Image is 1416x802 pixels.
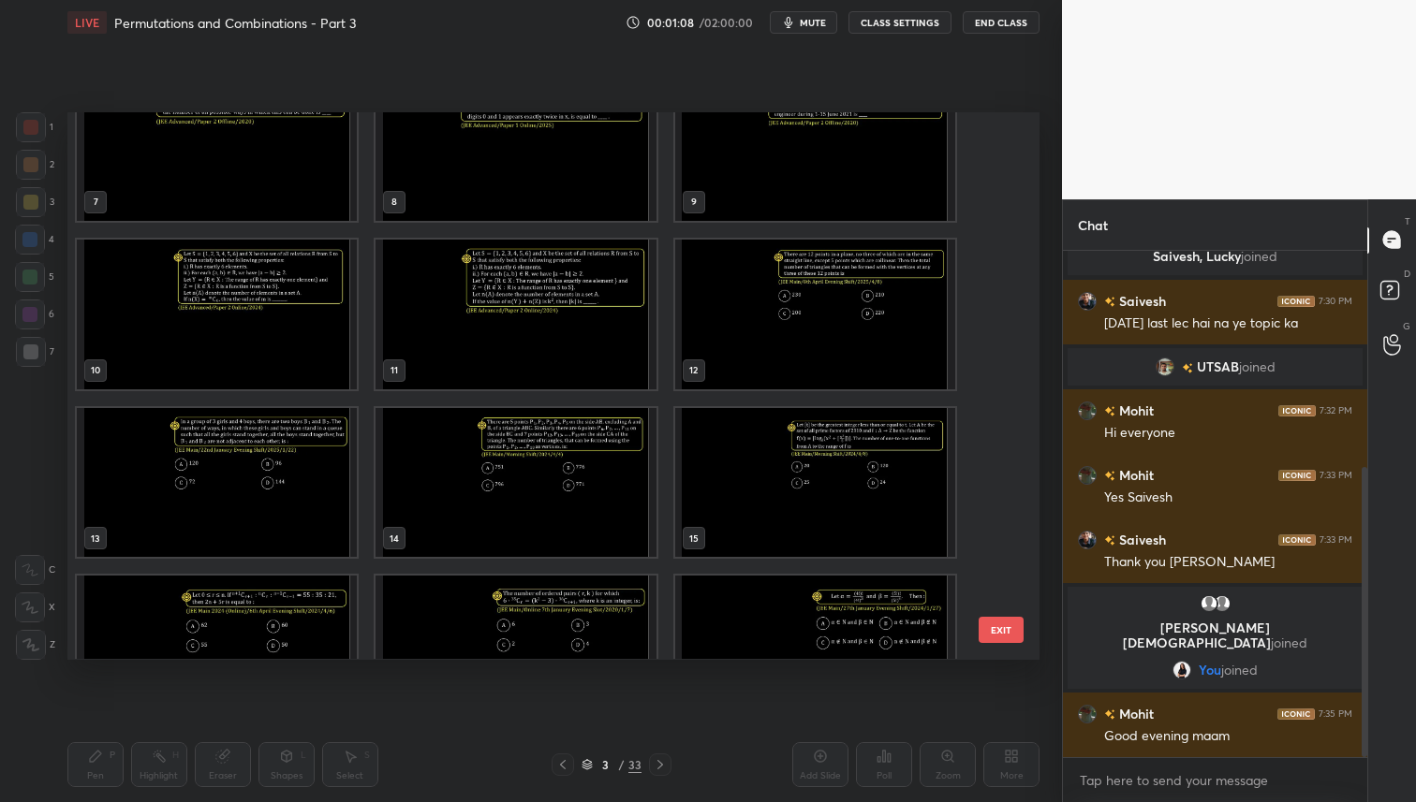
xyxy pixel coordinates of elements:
img: iconic-dark.1390631f.png [1277,295,1315,306]
img: 1759932359Z7RYD6.pdf [675,576,955,726]
div: Good evening maam [1104,727,1352,746]
div: 7:33 PM [1320,469,1352,480]
div: 7:35 PM [1319,707,1352,719]
p: Chat [1063,200,1123,250]
button: CLASS SETTINGS [848,11,951,34]
img: no-rating-badge.077c3623.svg [1104,297,1115,307]
h4: Permutations and Combinations - Part 3 [114,14,356,32]
div: Yes Saivesh [1104,488,1352,507]
div: 33 [628,756,642,773]
div: Z [16,630,55,660]
div: 3 [16,187,54,217]
p: [PERSON_NAME][DEMOGRAPHIC_DATA] [1079,620,1351,650]
span: joined [1271,634,1307,651]
img: 1759932359Z7RYD6.pdf [675,72,955,222]
div: grid [67,112,1007,659]
span: joined [1239,359,1276,374]
div: / [619,759,625,770]
div: 7:30 PM [1319,295,1352,306]
p: Saivesh, Lucky [1079,249,1351,264]
img: 1759932359Z7RYD6.pdf [77,240,357,389]
img: iconic-dark.1390631f.png [1278,404,1316,416]
img: 1759932359Z7RYD6.pdf [77,576,357,726]
img: f80c770ad08549ae8ce54a728834ab4d.jpg [1078,465,1097,484]
img: iconic-dark.1390631f.png [1278,533,1316,545]
div: 5 [15,262,54,292]
h6: Saivesh [1115,530,1166,549]
img: b29ac531550849aa817ed390b85b4fd1.jpg [1156,357,1174,376]
div: 2 [16,150,54,180]
button: EXIT [979,617,1024,643]
div: 7:32 PM [1320,404,1352,416]
div: C [15,555,55,585]
img: f80c770ad08549ae8ce54a728834ab4d.jpg [1078,401,1097,419]
div: grid [1063,251,1367,757]
img: no-rating-badge.077c3623.svg [1104,709,1115,720]
img: default.png [1200,594,1218,613]
img: 1759932359Z7RYD6.pdf [376,240,656,389]
img: no-rating-badge.077c3623.svg [1182,362,1193,372]
img: 1759932359Z7RYD6.pdf [675,408,955,558]
h6: Saivesh [1115,291,1166,311]
div: [DATE] last lec hai na ye topic ka [1104,314,1352,333]
div: 7:33 PM [1320,533,1352,545]
span: mute [800,16,826,29]
div: Thank you [PERSON_NAME] [1104,553,1352,572]
div: 7 [16,337,54,367]
img: default.png [1213,594,1232,613]
img: iconic-dark.1390631f.png [1278,469,1316,480]
div: LIVE [67,11,107,34]
img: 35c4734365c64526bb4c9966d08b652c.jpg [1173,661,1191,679]
div: X [15,592,55,622]
img: no-rating-badge.077c3623.svg [1104,471,1115,481]
h6: Mohit [1115,401,1154,420]
img: 1759932359Z7RYD6.pdf [376,576,656,726]
div: 1 [16,112,53,142]
img: no-rating-badge.077c3623.svg [1104,535,1115,546]
img: no-rating-badge.077c3623.svg [1104,406,1115,416]
button: mute [770,11,837,34]
img: f80c770ad08549ae8ce54a728834ab4d.jpg [1078,704,1097,722]
div: 4 [15,225,54,255]
span: joined [1241,247,1277,265]
h6: Mohit [1115,465,1154,485]
div: 6 [15,299,54,329]
img: 503e5d0cea7546479addea22a27c17d6.jpg [1078,530,1097,548]
div: 3 [597,759,615,770]
img: 1759932359Z7RYD6.pdf [77,72,357,222]
img: 1759932359Z7RYD6.pdf [77,408,357,558]
p: G [1403,319,1410,333]
img: 1759932359Z7RYD6.pdf [376,408,656,558]
img: 503e5d0cea7546479addea22a27c17d6.jpg [1078,291,1097,310]
h6: Mohit [1115,704,1154,723]
span: You [1199,663,1221,678]
img: 1759932359Z7RYD6.pdf [675,240,955,389]
span: joined [1221,663,1258,678]
img: 1759932359Z7RYD6.pdf [376,72,656,222]
span: UTSAB [1197,359,1239,374]
p: T [1405,214,1410,228]
img: iconic-dark.1390631f.png [1277,707,1315,719]
button: End Class [963,11,1040,34]
div: Hi everyone [1104,424,1352,443]
p: D [1404,267,1410,281]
